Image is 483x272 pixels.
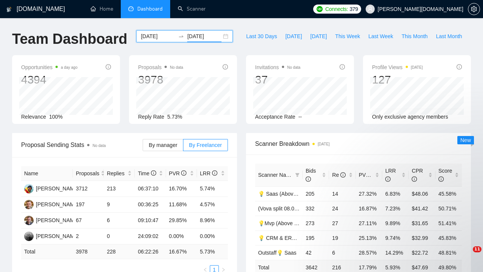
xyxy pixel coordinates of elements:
span: Re [332,172,346,178]
span: user [368,6,373,12]
td: 09:10:47 [135,213,166,229]
td: 6.83% [382,186,409,201]
span: Relevance [21,114,46,120]
span: No data [287,65,300,70]
td: 00:36:25 [135,197,166,213]
span: PVR [169,170,187,176]
span: PVR [359,172,377,178]
a: searchScanner [178,6,206,12]
td: 28.57% [356,245,382,260]
time: [DATE] [318,142,329,146]
span: info-circle [223,64,228,70]
a: setting [468,6,480,12]
td: 6 [329,245,355,260]
button: Last 30 Days [242,30,281,42]
span: This Month [401,32,428,40]
span: info-circle [340,64,345,70]
span: 11 [473,246,481,252]
span: 100% [49,114,63,120]
span: info-circle [412,176,417,182]
td: 8.96% [197,213,228,229]
td: 16.70% [166,181,197,197]
span: This Week [335,32,360,40]
span: info-circle [212,170,217,176]
td: 6 [104,213,135,229]
td: 213 [104,181,135,197]
span: New [460,137,471,143]
a: VS[PERSON_NAME] [24,201,79,207]
input: End date [187,32,222,40]
div: 127 [372,73,423,87]
img: logo [6,3,12,15]
td: 0.00% [197,229,228,244]
div: [PERSON_NAME] [36,216,79,224]
td: 45.58% [435,186,462,201]
span: info-circle [371,172,376,178]
td: 197 [73,197,104,213]
button: Last Month [432,30,466,42]
button: Last Week [364,30,397,42]
img: VS [24,200,34,209]
span: to [178,33,184,39]
span: info-circle [457,64,462,70]
td: 228 [104,244,135,259]
span: info-circle [151,170,156,176]
td: 06:22:26 [135,244,166,259]
span: dashboard [128,6,134,11]
span: info-circle [438,176,444,182]
button: [DATE] [281,30,306,42]
td: 11.68% [166,197,197,213]
span: LRR [385,168,396,182]
a: VS[PERSON_NAME] [24,217,79,223]
button: setting [468,3,480,15]
span: 5.73% [167,114,182,120]
td: Total [21,244,73,259]
th: Proposals [73,166,104,181]
button: [DATE] [306,30,331,42]
td: 67 [73,213,104,229]
span: info-circle [385,176,391,182]
td: 4.57% [197,197,228,213]
span: By manager [149,142,177,148]
span: CPR [412,168,423,182]
td: 24 [329,201,355,216]
div: 4394 [21,73,77,87]
div: [PERSON_NAME] [36,232,79,240]
td: 27.32% [356,186,382,201]
span: Proposal Sending Stats [21,140,143,150]
td: 2 [73,229,104,244]
span: info-circle [181,170,186,176]
span: No data [92,144,106,148]
span: Scanner Name [258,172,293,178]
th: Name [21,166,73,181]
a: Outstaff💡 Saas [258,250,297,256]
span: Score [438,168,452,182]
a: 💡 Saas (Above average) [258,191,318,197]
img: YK [24,232,34,241]
div: [PERSON_NAME] [36,200,79,209]
span: Last Month [436,32,462,40]
span: Dashboard [137,6,163,12]
td: 195 [303,230,329,245]
span: info-circle [106,64,111,70]
h1: Team Dashboard [12,30,127,48]
td: 205 [303,186,329,201]
span: Acceptance Rate [255,114,295,120]
span: setting [468,6,480,12]
td: 48.81% [435,245,462,260]
button: This Week [331,30,364,42]
span: Proposals [138,63,183,72]
span: Last Week [368,32,393,40]
span: -- [298,114,302,120]
span: Profile Views [372,63,423,72]
td: 3712 [73,181,104,197]
th: Replies [104,166,135,181]
span: Proposals [76,169,99,178]
td: 27 [329,216,355,230]
td: $48.06 [409,186,435,201]
a: homeHome [91,6,113,12]
td: 42 [303,245,329,260]
td: 3978 [73,244,104,259]
td: 0 [104,229,135,244]
a: 💡 CRM & ERP & PMS (Above average) [258,235,354,241]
